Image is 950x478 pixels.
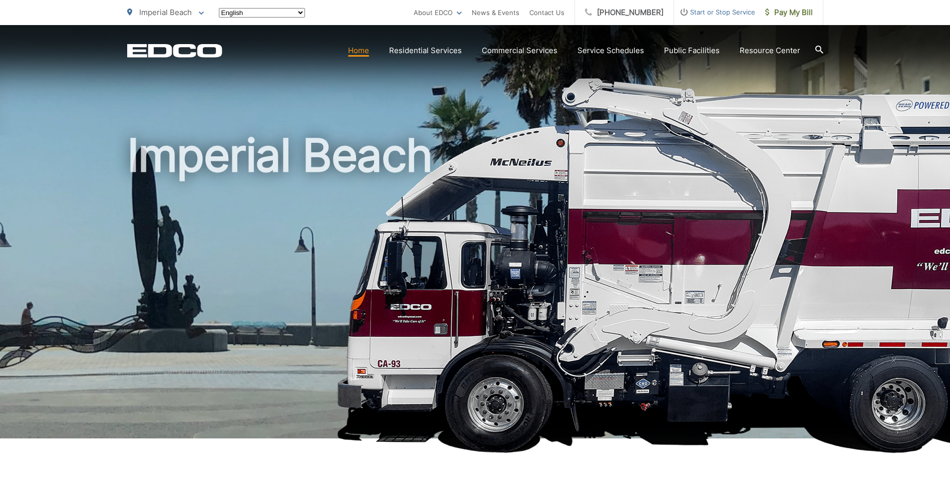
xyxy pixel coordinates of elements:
[127,130,823,447] h1: Imperial Beach
[219,8,305,18] select: Select a language
[765,7,813,19] span: Pay My Bill
[127,44,222,58] a: EDCD logo. Return to the homepage.
[664,45,720,57] a: Public Facilities
[389,45,462,57] a: Residential Services
[348,45,369,57] a: Home
[472,7,519,19] a: News & Events
[577,45,644,57] a: Service Schedules
[139,8,192,17] span: Imperial Beach
[414,7,462,19] a: About EDCO
[529,7,564,19] a: Contact Us
[740,45,800,57] a: Resource Center
[482,45,557,57] a: Commercial Services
